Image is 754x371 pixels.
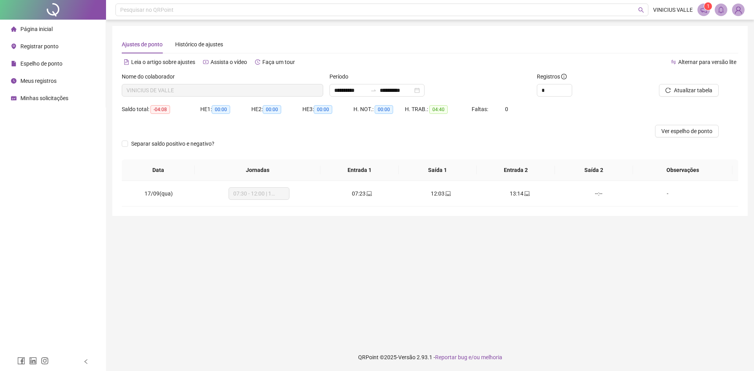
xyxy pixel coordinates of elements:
[203,59,209,65] span: youtube
[11,95,16,101] span: schedule
[124,59,129,65] span: file-text
[122,105,200,114] div: Saldo total:
[665,88,671,93] span: reload
[20,78,57,84] span: Meus registros
[131,59,195,65] span: Leia o artigo sobre ajustes
[674,86,712,95] span: Atualizar tabela
[200,105,251,114] div: HE 1:
[639,166,726,174] span: Observações
[329,189,395,198] div: 07:23
[233,188,285,199] span: 07:30 - 12:00 | 13:00 - 17:18
[707,4,710,9] span: 1
[638,7,644,13] span: search
[11,26,16,32] span: home
[671,59,676,65] span: swap
[405,105,472,114] div: H. TRAB.:
[408,189,474,198] div: 12:03
[210,59,247,65] span: Assista o vídeo
[41,357,49,365] span: instagram
[29,357,37,365] span: linkedin
[145,190,173,197] span: 17/09(qua)
[20,60,62,67] span: Espelho de ponto
[487,189,553,198] div: 13:14
[653,5,693,14] span: VINICIUS VALLE
[126,84,318,96] span: VINICIUS DE VALLE
[561,74,567,79] span: info-circle
[20,26,53,32] span: Página inicial
[353,105,405,114] div: H. NOT.:
[633,159,732,181] th: Observações
[565,189,632,198] div: --:--
[399,159,477,181] th: Saída 1
[262,59,295,65] span: Faça um tour
[320,159,399,181] th: Entrada 1
[11,44,16,49] span: environment
[122,159,195,181] th: Data
[678,59,736,65] span: Alternar para versão lite
[472,106,489,112] span: Faltas:
[122,72,180,81] label: Nome do colaborador
[20,95,68,101] span: Minhas solicitações
[106,344,754,371] footer: QRPoint © 2025 - 2.93.1 -
[429,105,448,114] span: 04:40
[644,189,691,198] div: -
[11,61,16,66] span: file
[329,72,353,81] label: Período
[375,105,393,114] span: 00:00
[83,359,89,364] span: left
[122,41,163,48] span: Ajustes de ponto
[370,87,377,93] span: to
[263,105,281,114] span: 00:00
[212,105,230,114] span: 00:00
[477,159,555,181] th: Entrada 2
[398,354,415,360] span: Versão
[537,72,567,81] span: Registros
[505,106,508,112] span: 0
[255,59,260,65] span: history
[655,125,719,137] button: Ver espelho de ponto
[732,4,744,16] img: 87292
[704,2,712,10] sup: 1
[435,354,502,360] span: Reportar bug e/ou melhoria
[251,105,302,114] div: HE 2:
[128,139,218,148] span: Separar saldo positivo e negativo?
[370,87,377,93] span: swap-right
[11,78,16,84] span: clock-circle
[555,159,633,181] th: Saída 2
[302,105,353,114] div: HE 3:
[150,105,170,114] span: -04:08
[195,159,320,181] th: Jornadas
[445,191,451,196] span: laptop
[700,6,707,13] span: notification
[366,191,372,196] span: laptop
[717,6,725,13] span: bell
[20,43,59,49] span: Registrar ponto
[314,105,332,114] span: 00:00
[523,191,530,196] span: laptop
[17,357,25,365] span: facebook
[175,41,223,48] span: Histórico de ajustes
[659,84,719,97] button: Atualizar tabela
[661,127,712,135] span: Ver espelho de ponto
